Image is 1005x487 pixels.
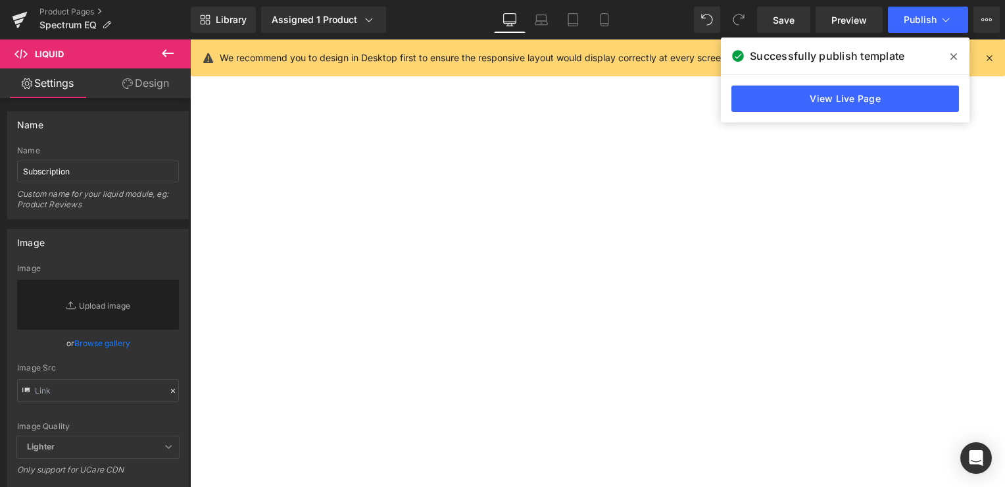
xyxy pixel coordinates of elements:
div: Only support for UCare CDN [17,465,179,484]
div: Name [17,146,179,155]
a: Mobile [589,7,620,33]
p: We recommend you to design in Desktop first to ensure the responsive layout would display correct... [220,51,821,65]
span: Preview [831,13,867,27]
button: More [973,7,1000,33]
span: Liquid [35,49,64,59]
button: Undo [694,7,720,33]
button: Redo [725,7,752,33]
a: View Live Page [731,86,959,112]
a: Design [98,68,193,98]
a: New Library [191,7,256,33]
a: Browse gallery [74,332,130,355]
div: Open Intercom Messenger [960,442,992,474]
a: Desktop [494,7,526,33]
div: Assigned 1 Product [272,13,376,26]
div: Name [17,112,43,130]
div: Image [17,264,179,273]
span: Spectrum EQ [39,20,97,30]
span: Successfully publish template [750,48,904,64]
a: Product Pages [39,7,191,17]
span: Save [773,13,795,27]
div: Custom name for your liquid module, eg: Product Reviews [17,189,179,218]
span: Publish [904,14,937,25]
input: Link [17,379,179,402]
span: Library [216,14,247,26]
div: Image [17,230,45,248]
div: or [17,336,179,350]
a: Tablet [557,7,589,33]
div: Image Quality [17,422,179,431]
button: Publish [888,7,968,33]
div: Image Src [17,363,179,372]
a: Laptop [526,7,557,33]
b: Lighter [27,442,55,451]
a: Preview [816,7,883,33]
